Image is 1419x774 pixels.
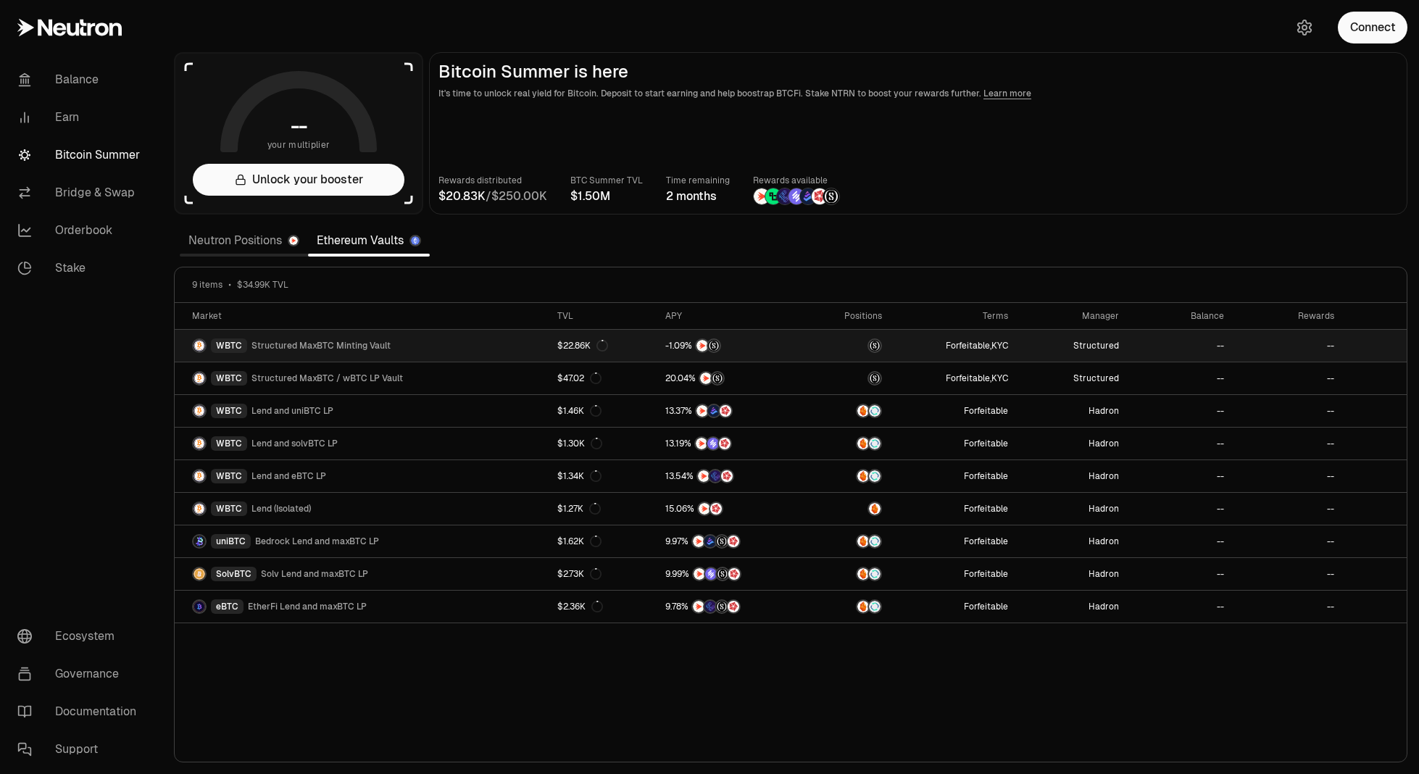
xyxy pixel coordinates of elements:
a: $22.86K [549,330,656,362]
img: NTRN [700,373,712,384]
a: Forfeitable [891,395,1017,427]
button: Forfeitable [964,503,1008,515]
p: It's time to unlock real yield for Bitcoin. Deposit to start earning and help boostrap BTCFi. Sta... [438,86,1398,101]
button: KYC [991,373,1008,384]
button: NTRNBedrock DiamondsMars Fragments [665,404,796,418]
button: NTRNStructured Points [665,371,796,386]
span: your multiplier [267,138,330,152]
a: Earn [6,99,157,136]
div: $22.86K [557,340,608,351]
img: Neutron Logo [289,236,298,245]
img: Mars Fragments [719,438,731,449]
button: NTRNBedrock DiamondsStructured PointsMars Fragments [665,534,796,549]
img: Amber [857,536,869,547]
a: Hadron [1017,558,1128,590]
img: Structured Points [717,568,728,580]
a: Neutron Positions [180,226,308,255]
button: Connect [1338,12,1407,43]
a: -- [1128,525,1233,557]
a: AmberSupervault [804,558,891,590]
img: maxBTC [869,340,881,351]
button: Forfeitable [964,601,1008,612]
img: uniBTC Logo [193,536,205,547]
a: NTRNSolv PointsMars Fragments [657,428,804,459]
span: Solv Lend and maxBTC LP [261,568,368,580]
a: WBTC LogoWBTCStructured MaxBTC / wBTC LP Vault [175,362,549,394]
img: Solv Points [788,188,804,204]
div: $47.02 [557,373,602,384]
button: NTRNSolv PointsStructured PointsMars Fragments [665,567,796,581]
div: Market [192,310,540,322]
a: Forfeitable [891,558,1017,590]
a: $1.30K [549,428,656,459]
button: maxBTC [812,371,882,386]
a: -- [1128,395,1233,427]
span: Lend (Isolated) [251,503,311,515]
a: Ecosystem [6,617,157,655]
button: Forfeitable [946,340,990,351]
a: -- [1233,525,1343,557]
img: EtherFi Points [709,470,721,482]
a: $1.46K [549,395,656,427]
div: WBTC [211,502,247,516]
img: NTRN [698,470,709,482]
a: Bridge & Swap [6,174,157,212]
a: -- [1128,428,1233,459]
span: EtherFi Lend and maxBTC LP [248,601,367,612]
img: Bedrock Diamonds [800,188,816,204]
a: Forfeitable [891,460,1017,492]
span: Lend and eBTC LP [251,470,326,482]
h2: Bitcoin Summer is here [438,62,1398,82]
a: uniBTC LogouniBTCBedrock Lend and maxBTC LP [175,525,549,557]
span: , [946,340,1008,351]
img: NTRN [693,601,704,612]
a: -- [1128,362,1233,394]
img: WBTC Logo [193,373,205,384]
a: Ethereum Vaults [308,226,430,255]
a: NTRNMars Fragments [657,493,804,525]
img: Solv Points [707,438,719,449]
a: NTRNBedrock DiamondsStructured PointsMars Fragments [657,525,804,557]
a: WBTC LogoWBTCLend (Isolated) [175,493,549,525]
img: Bedrock Diamonds [704,536,716,547]
img: NTRN [696,340,708,351]
a: Bitcoin Summer [6,136,157,174]
img: Structured Points [708,340,720,351]
div: WBTC [211,338,247,353]
a: Forfeitable [891,493,1017,525]
img: Structured Points [716,536,728,547]
img: Bedrock Diamonds [708,405,720,417]
img: NTRN [696,438,707,449]
img: Supervault [869,536,881,547]
span: 9 items [192,279,222,291]
a: Learn more [983,88,1031,99]
button: maxBTC [812,338,882,353]
a: AmberSupervault [804,395,891,427]
img: EtherFi Points [704,601,716,612]
span: Lend and uniBTC LP [251,405,333,417]
a: SolvBTC LogoSolvBTCSolv Lend and maxBTC LP [175,558,549,590]
img: WBTC Logo [193,438,205,449]
a: -- [1233,460,1343,492]
img: Amber [857,405,869,417]
a: WBTC LogoWBTCStructured MaxBTC Minting Vault [175,330,549,362]
a: -- [1128,460,1233,492]
img: Supervault [869,438,881,449]
img: Mars Fragments [720,405,731,417]
img: WBTC Logo [193,405,205,417]
img: Structured Points [716,601,728,612]
div: SolvBTC [211,567,257,581]
div: $1.34K [557,470,602,482]
img: Structured Points [823,188,839,204]
a: eBTC LogoeBTCEtherFi Lend and maxBTC LP [175,591,549,623]
a: Support [6,731,157,768]
div: / [438,188,547,205]
img: Supervault [869,568,881,580]
img: Structured Points [712,373,723,384]
a: Structured [1017,362,1128,394]
a: Forfeitable,KYC [891,362,1017,394]
img: Supervault [869,405,881,417]
a: Structured [1017,330,1128,362]
button: NTRNMars Fragments [665,502,796,516]
a: Governance [6,655,157,693]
